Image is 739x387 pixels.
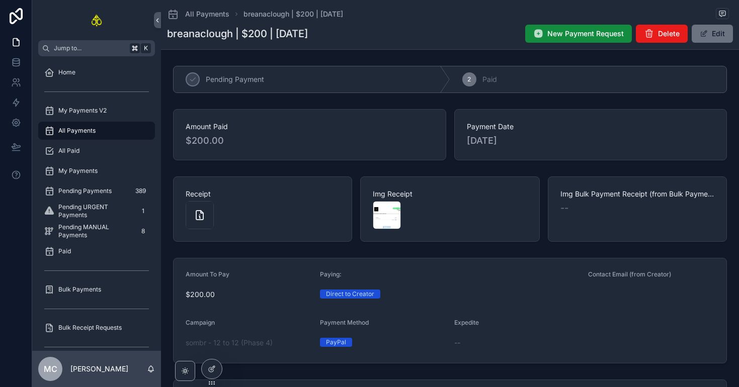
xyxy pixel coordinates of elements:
span: Bulk Receipt Requests [58,324,122,332]
span: Payment Method [320,319,369,326]
span: Receipt [186,189,340,199]
span: 2 [467,75,471,83]
span: Img Bulk Payment Receipt (from Bulk Payments) [560,189,714,199]
button: Delete [636,25,688,43]
a: Pending URGENT Payments1 [38,202,155,220]
span: Pending MANUAL Payments [58,223,133,239]
a: My Payments [38,162,155,180]
button: Edit [692,25,733,43]
span: Campaign [186,319,215,326]
span: $200.00 [186,289,312,300]
h1: breanaclough | $200 | [DATE] [167,27,308,41]
a: breanaclough | $200 | [DATE] [243,9,343,19]
a: All Payments [38,122,155,140]
span: [DATE] [467,134,715,148]
span: Home [58,68,75,76]
span: Delete [658,29,680,39]
span: Expedite [454,319,479,326]
a: sombr - 12 to 12 (Phase 4) [186,338,273,348]
a: Pending MANUAL Payments8 [38,222,155,240]
span: Payment Date [467,122,715,132]
a: Home [38,63,155,81]
div: Direct to Creator [326,289,374,299]
a: Bulk Receipt Requests [38,319,155,337]
span: Pending URGENT Payments [58,203,133,219]
a: All Payments [167,8,229,20]
span: All Payments [185,9,229,19]
span: -- [560,201,568,215]
span: My Payments [58,167,98,175]
button: Jump to...K [38,40,155,56]
span: Paid [482,74,497,84]
span: Amount To Pay [186,270,229,278]
span: All Paid [58,147,79,155]
span: K [142,44,150,52]
span: Pending Payments [58,187,112,195]
span: Bulk Payments [58,285,101,294]
span: My Payments V2 [58,107,107,115]
a: My Payments V2 [38,102,155,120]
span: New Payment Request [547,29,624,39]
div: 8 [137,225,149,237]
div: 1 [137,205,149,217]
div: PayPal [326,338,346,347]
span: All Payments [58,127,96,135]
span: Pending Payment [206,74,264,84]
span: Amount Paid [186,122,434,132]
a: All Paid [38,142,155,160]
img: App logo [91,12,103,28]
span: $200.00 [186,134,434,148]
button: New Payment Request [525,25,632,43]
span: Img Receipt [373,189,527,199]
span: Paid [58,247,71,255]
a: Paid [38,242,155,260]
span: Jump to... [54,44,126,52]
p: [PERSON_NAME] [70,364,128,374]
span: -- [454,338,460,348]
div: 389 [132,185,149,197]
a: Pending Payments389 [38,182,155,200]
a: Bulk Payments [38,280,155,299]
div: scrollable content [32,56,161,351]
span: MC [44,363,57,375]
span: Paying: [320,270,342,278]
span: Contact Email (from Creator) [588,270,671,278]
